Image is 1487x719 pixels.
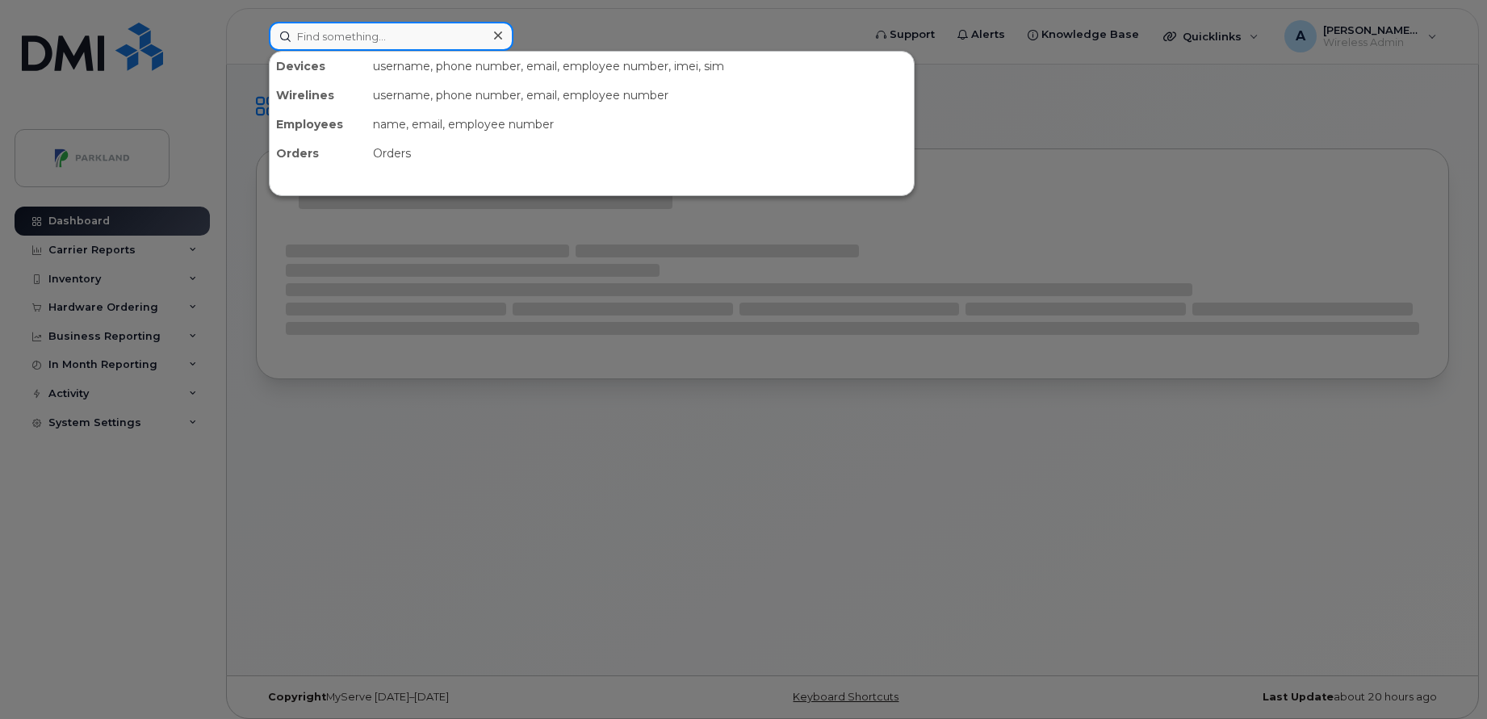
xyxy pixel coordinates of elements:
[270,110,367,139] div: Employees
[270,139,367,168] div: Orders
[270,81,367,110] div: Wirelines
[367,139,914,168] div: Orders
[367,110,914,139] div: name, email, employee number
[367,52,914,81] div: username, phone number, email, employee number, imei, sim
[367,81,914,110] div: username, phone number, email, employee number
[270,52,367,81] div: Devices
